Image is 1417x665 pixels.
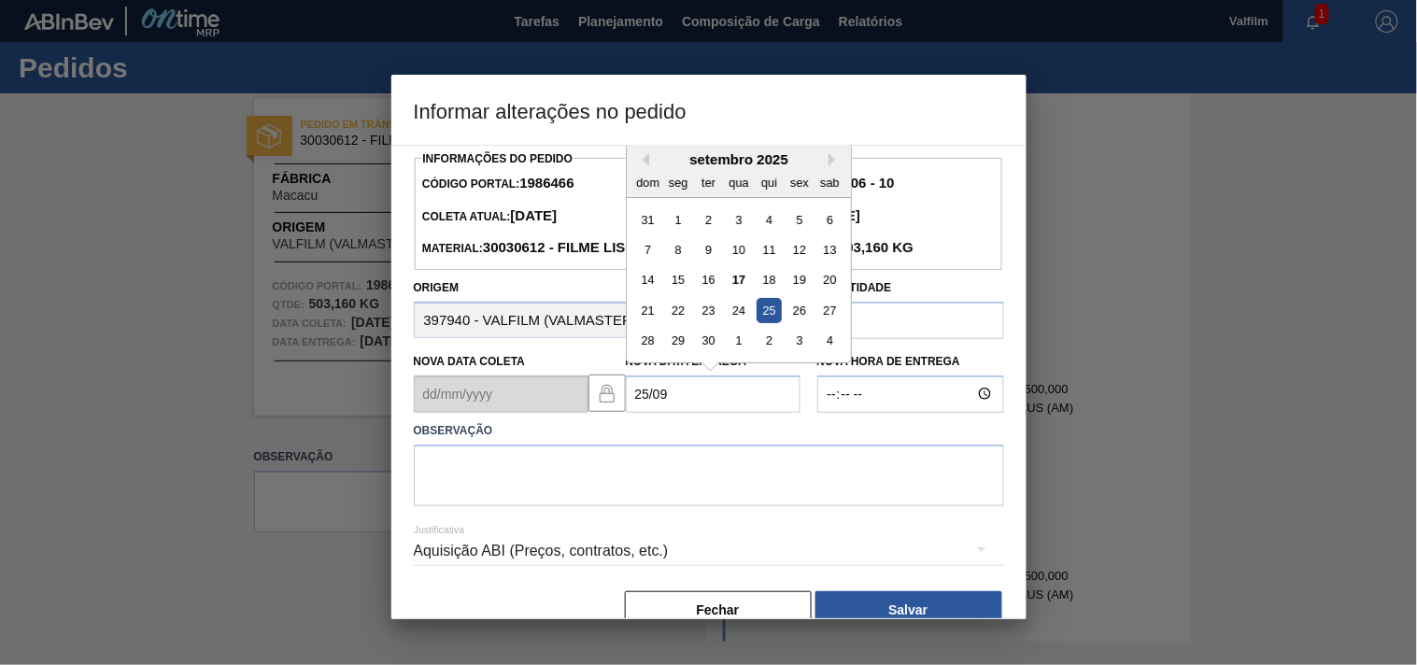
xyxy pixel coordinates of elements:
[414,375,588,413] input: dd/mm/yyyy
[756,267,781,292] div: Choose quinta-feira, 18 de setembro de 2025
[414,525,1004,577] div: Aquisição ABI (Preços, contratos, etc.)
[626,355,747,368] label: Nova Data Entrega
[695,298,720,323] div: Choose terça-feira, 23 de setembro de 2025
[816,237,842,262] div: Choose sábado, 13 de setembro de 2025
[786,298,812,323] div: Choose sexta-feira, 26 de setembro de 2025
[511,207,558,223] strong: [DATE]
[635,237,660,262] div: Choose domingo, 7 de setembro de 2025
[422,210,557,223] span: Coleta Atual:
[817,348,1004,375] label: Nova Hora de Entrega
[816,298,842,323] div: Choose sábado, 27 de setembro de 2025
[414,281,460,294] label: Origem
[726,169,751,194] div: qua
[695,169,720,194] div: ter
[665,298,690,323] div: Choose segunda-feira, 22 de setembro de 2025
[756,328,781,353] div: Choose quinta-feira, 2 de outubro de 2025
[695,206,720,232] div: Choose terça-feira, 2 de setembro de 2025
[635,267,660,292] div: Choose domingo, 14 de setembro de 2025
[635,169,660,194] div: dom
[665,328,690,353] div: Choose segunda-feira, 29 de setembro de 2025
[756,298,781,323] div: Choose quinta-feira, 25 de setembro de 2025
[632,205,844,356] div: month 2025-09
[726,298,751,323] div: Choose quarta-feira, 24 de setembro de 2025
[423,152,574,165] label: Informações do Pedido
[625,591,812,629] button: Fechar
[786,169,812,194] div: sex
[588,375,626,412] button: locked
[636,153,649,166] button: Previous Month
[726,328,751,353] div: Choose quarta-feira, 1 de outubro de 2025
[786,267,812,292] div: Choose sexta-feira, 19 de setembro de 2025
[665,169,690,194] div: seg
[483,239,688,255] strong: 30030612 - FILME LISO 620X40
[726,267,751,292] div: Choose quarta-feira, 17 de setembro de 2025
[756,237,781,262] div: Choose quinta-feira, 11 de setembro de 2025
[665,206,690,232] div: Choose segunda-feira, 1 de setembro de 2025
[635,298,660,323] div: Choose domingo, 21 de setembro de 2025
[786,328,812,353] div: Choose sexta-feira, 3 de outubro de 2025
[695,267,720,292] div: Choose terça-feira, 16 de setembro de 2025
[815,591,1002,629] button: Salvar
[665,267,690,292] div: Choose segunda-feira, 15 de setembro de 2025
[596,382,618,404] img: locked
[829,153,842,166] button: Next Month
[695,328,720,353] div: Choose terça-feira, 30 de setembro de 2025
[422,242,688,255] span: Material:
[834,239,914,255] strong: 503,160 KG
[422,177,574,191] span: Código Portal:
[726,206,751,232] div: Choose quarta-feira, 3 de setembro de 2025
[726,237,751,262] div: Choose quarta-feira, 10 de setembro de 2025
[786,237,812,262] div: Choose sexta-feira, 12 de setembro de 2025
[414,417,1004,445] label: Observação
[626,375,801,413] input: dd/mm/yyyy
[391,75,1027,146] h3: Informar alterações no pedido
[816,328,842,353] div: Choose sábado, 4 de outubro de 2025
[816,267,842,292] div: Choose sábado, 20 de setembro de 2025
[635,328,660,353] div: Choose domingo, 28 de setembro de 2025
[816,169,842,194] div: sab
[635,206,660,232] div: Choose domingo, 31 de agosto de 2025
[627,151,851,167] div: setembro 2025
[756,169,781,194] div: qui
[414,355,526,368] label: Nova Data Coleta
[756,206,781,232] div: Choose quinta-feira, 4 de setembro de 2025
[519,175,574,191] strong: 1986466
[817,281,892,294] label: Quantidade
[816,206,842,232] div: Choose sábado, 6 de setembro de 2025
[665,237,690,262] div: Choose segunda-feira, 8 de setembro de 2025
[786,206,812,232] div: Choose sexta-feira, 5 de setembro de 2025
[695,237,720,262] div: Choose terça-feira, 9 de setembro de 2025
